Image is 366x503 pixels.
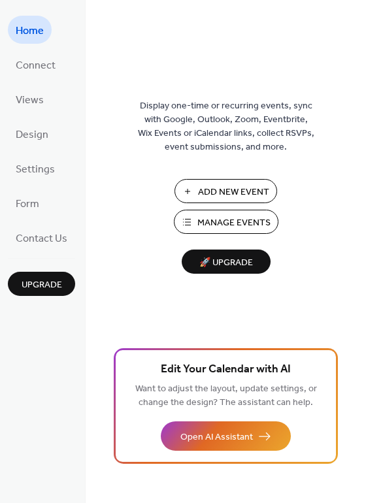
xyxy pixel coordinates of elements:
[16,194,39,214] span: Form
[138,99,314,154] span: Display one-time or recurring events, sync with Google, Outlook, Zoom, Eventbrite, Wix Events or ...
[135,380,317,412] span: Want to adjust the layout, update settings, or change the design? The assistant can help.
[182,250,271,274] button: 🚀 Upgrade
[161,361,291,379] span: Edit Your Calendar with AI
[175,179,277,203] button: Add New Event
[8,120,56,148] a: Design
[190,254,263,272] span: 🚀 Upgrade
[197,216,271,230] span: Manage Events
[8,154,63,182] a: Settings
[8,16,52,44] a: Home
[16,229,67,249] span: Contact Us
[8,272,75,296] button: Upgrade
[174,210,278,234] button: Manage Events
[16,90,44,110] span: Views
[16,159,55,180] span: Settings
[22,278,62,292] span: Upgrade
[16,56,56,76] span: Connect
[198,186,269,199] span: Add New Event
[8,85,52,113] a: Views
[161,421,291,451] button: Open AI Assistant
[8,189,47,217] a: Form
[16,125,48,145] span: Design
[180,430,253,444] span: Open AI Assistant
[8,223,75,252] a: Contact Us
[16,21,44,41] span: Home
[8,50,63,78] a: Connect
